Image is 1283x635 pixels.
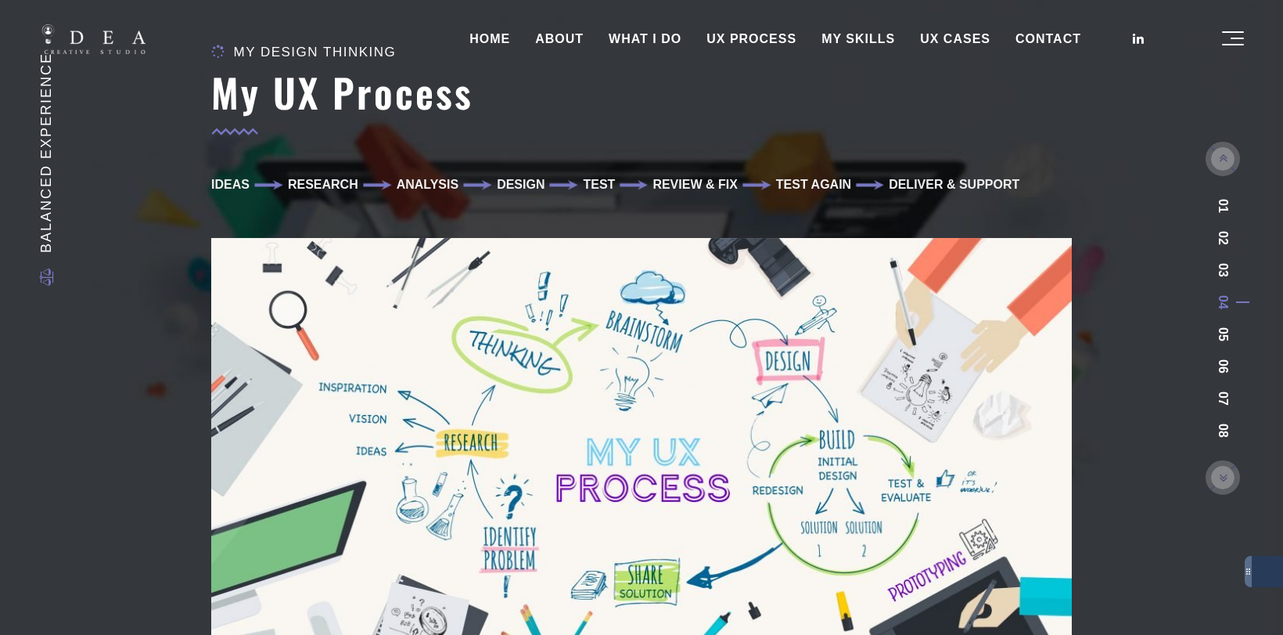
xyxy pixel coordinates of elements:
a: MY SKILLS [809,20,907,59]
a: 07 [1217,391,1229,406]
a: HOME [457,20,523,59]
a: 05 [1217,327,1229,341]
a: 02 [1217,231,1229,245]
a: ABOUT [523,20,596,59]
a: 06 [1217,359,1229,373]
a: CONTACT [1003,20,1094,59]
img: Jesus GA Portfolio [39,24,146,54]
a: 03 [1217,263,1229,277]
a: 01 [1217,199,1229,213]
a: 04 [1217,295,1229,309]
a: UX CASES [907,20,1003,59]
a: WHAT I DO [596,20,694,59]
a: 08 [1217,424,1229,438]
a: UX PROCESS [694,20,809,59]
